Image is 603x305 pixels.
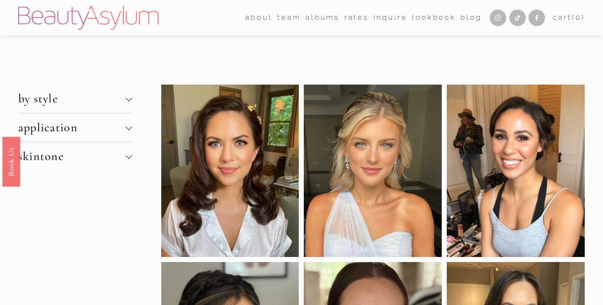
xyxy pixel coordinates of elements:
[277,11,301,25] a: folder dropdown
[18,113,132,142] button: application
[18,149,126,164] span: skintone
[572,13,585,21] span: ( )
[529,10,545,26] a: Facebook
[576,13,582,21] span: 0
[412,11,456,25] a: Lookbook
[509,10,526,26] a: TikTok
[374,11,407,25] a: Inquire
[18,120,126,135] span: application
[490,10,506,26] a: Instagram
[553,11,585,24] a: 0 items in cart
[245,11,272,24] span: about
[460,11,481,25] a: Blog
[306,11,339,25] a: albums
[18,91,126,106] span: by style
[18,85,132,113] button: by style
[2,136,20,186] a: Book Us
[344,11,369,25] a: Rates
[245,11,272,25] a: folder dropdown
[277,11,301,24] span: team
[18,142,132,171] button: skintone
[18,6,159,30] img: Beauty Asylum | Bridal Hair &amp; Makeup Charlotte &amp; Atlanta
